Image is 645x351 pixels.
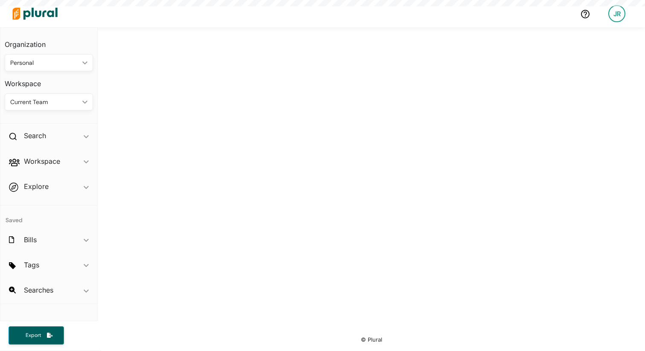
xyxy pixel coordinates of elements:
div: Personal [10,58,79,67]
h2: Workspace [24,157,60,166]
h2: Tags [24,260,39,270]
small: © Plural [361,336,382,343]
h3: Organization [5,32,93,51]
h2: Search [24,131,46,140]
div: Current Team [10,98,79,107]
h2: Searches [24,285,53,295]
a: JR [601,2,632,26]
h4: Saved [0,206,97,226]
h3: Workspace [5,71,93,90]
span: Export [20,332,47,339]
button: Export [9,326,64,345]
h2: Bills [24,235,37,244]
div: JR [608,5,625,22]
h2: Explore [24,182,49,191]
